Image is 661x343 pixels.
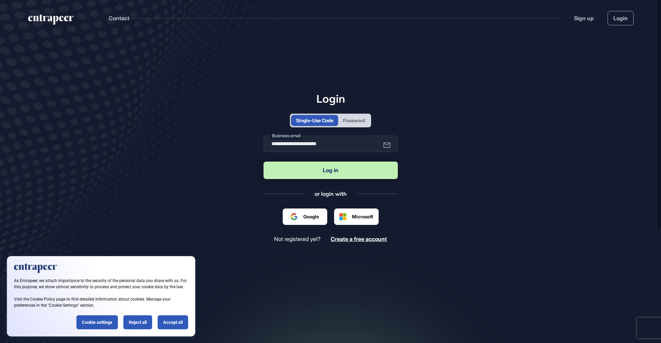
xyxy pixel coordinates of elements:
a: Login [608,11,634,25]
label: Business email [270,132,303,139]
a: entrapeer-logo [27,14,74,27]
div: Password [343,117,365,124]
span: Not registered yet? [274,236,320,242]
div: or login with [315,190,347,198]
a: Sign up [574,14,594,22]
div: Single-Use Code [296,117,333,124]
span: Microsoft [352,213,373,220]
a: Create a free account [331,236,387,242]
button: Log in [264,162,398,179]
button: Contact [109,14,130,23]
h1: Login [264,92,398,105]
